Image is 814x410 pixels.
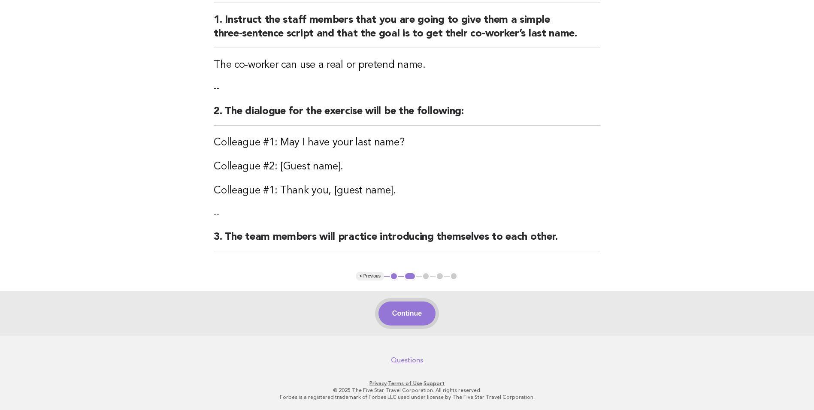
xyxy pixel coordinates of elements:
[214,13,600,48] h2: 1. Instruct the staff members that you are going to give them a simple three-sentence script and ...
[214,160,600,174] h3: Colleague #2: [Guest name].
[378,301,436,326] button: Continue
[214,105,600,126] h2: 2. The dialogue for the exercise will be the following:
[391,356,423,365] a: Questions
[214,208,600,220] p: --
[214,82,600,94] p: --
[145,387,670,394] p: © 2025 The Five Star Travel Corporation. All rights reserved.
[369,380,387,386] a: Privacy
[356,272,384,280] button: < Previous
[145,380,670,387] p: · ·
[145,394,670,401] p: Forbes is a registered trademark of Forbes LLC used under license by The Five Star Travel Corpora...
[214,136,600,150] h3: Colleague #1: May I have your last name?
[214,184,600,198] h3: Colleague #1: Thank you, [guest name].
[214,230,600,251] h2: 3. The team members will practice introducing themselves to each other.
[424,380,445,386] a: Support
[214,58,600,72] h3: The co-worker can use a real or pretend name.
[388,380,422,386] a: Terms of Use
[404,272,416,280] button: 2
[390,272,398,280] button: 1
